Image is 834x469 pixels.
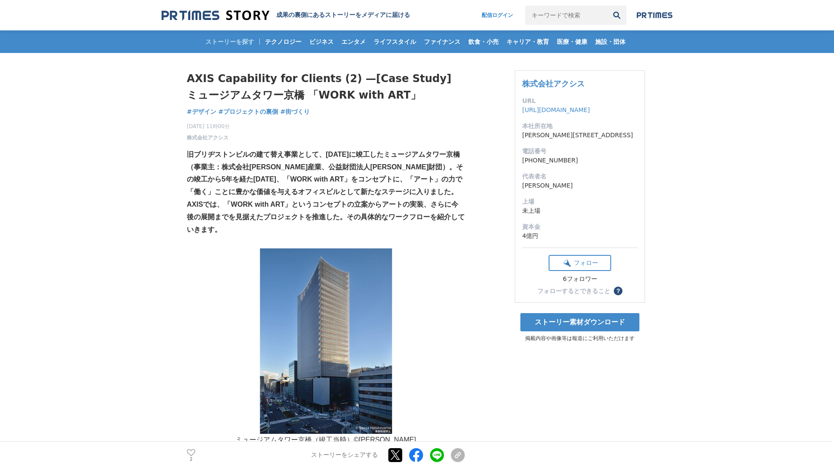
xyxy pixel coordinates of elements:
a: ビジネス [306,30,337,53]
div: 6フォロワー [549,275,611,283]
dt: 本社所在地 [522,122,638,131]
a: キャリア・教育 [503,30,553,53]
strong: 旧ブリヂストンビルの建て替え事業として、[DATE]に竣工したミュージアムタワー京橋（事業主：株式会社[PERSON_NAME]産業、公益財団法人[PERSON_NAME]財団）。その竣工から5... [187,151,463,195]
img: thumbnail_f7baa5e0-9507-11f0-a3ac-3f37f5cef996.jpg [187,248,465,434]
span: [DATE] 11時00分 [187,122,230,130]
dt: 電話番号 [522,147,638,156]
a: テクノロジー [261,30,305,53]
a: #プロジェクトの裏側 [218,107,278,116]
span: ？ [615,288,621,294]
span: 施設・団体 [592,38,629,46]
a: [URL][DOMAIN_NAME] [522,106,590,113]
button: フォロー [549,255,611,271]
p: ストーリーをシェアする [311,452,378,459]
dt: URL [522,96,638,106]
span: 医療・健康 [553,38,591,46]
p: 掲載内容や画像等は報道にご利用いただけます [515,335,645,342]
input: キーワードで検索 [525,6,607,25]
span: #街づくり [280,108,310,116]
a: #街づくり [280,107,310,116]
a: エンタメ [338,30,369,53]
span: ファイナンス [420,38,464,46]
dd: 未上場 [522,206,638,215]
a: 医療・健康 [553,30,591,53]
a: ライフスタイル [370,30,420,53]
button: 検索 [607,6,626,25]
dt: 代表者名 [522,172,638,181]
img: prtimes [637,12,672,19]
dd: 4億円 [522,231,638,241]
dd: [PHONE_NUMBER] [522,156,638,165]
div: フォローするとできること [537,288,610,294]
span: ビジネス [306,38,337,46]
a: 飲食・小売 [465,30,502,53]
span: #デザイン [187,108,216,116]
dt: 資本金 [522,222,638,231]
img: 成果の裏側にあるストーリーをメディアに届ける [162,10,269,21]
a: ファイナンス [420,30,464,53]
h1: AXIS Capability for Clients (2) —[Case Study] ミュージアムタワー京橋 「WORK with ART」 [187,70,465,104]
span: キャリア・教育 [503,38,553,46]
a: 株式会社アクシス [522,79,585,88]
span: ライフスタイル [370,38,420,46]
dt: 上場 [522,197,638,206]
a: 株式会社アクシス [187,134,228,142]
dd: [PERSON_NAME] [522,181,638,190]
span: エンタメ [338,38,369,46]
a: ストーリー素材ダウンロード [520,313,639,331]
span: 飲食・小売 [465,38,502,46]
span: テクノロジー [261,38,305,46]
strong: AXISでは、「WORK with ART」というコンセプトの立案からアートの実装、さらに今後の展開までを見据えたプロジェクトを推進した。その具体的なワークフローを紹介していきます。 [187,201,465,233]
a: #デザイン [187,107,216,116]
p: ミュージアムタワー京橋（竣工当時）©︎[PERSON_NAME] [187,434,465,446]
a: 成果の裏側にあるストーリーをメディアに届ける 成果の裏側にあるストーリーをメディアに届ける [162,10,410,21]
button: ？ [614,287,622,295]
a: 配信ログイン [473,6,522,25]
a: 施設・団体 [592,30,629,53]
span: #プロジェクトの裏側 [218,108,278,116]
h2: 成果の裏側にあるストーリーをメディアに届ける [276,11,410,19]
dd: [PERSON_NAME][STREET_ADDRESS] [522,131,638,140]
p: 2 [187,457,195,462]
